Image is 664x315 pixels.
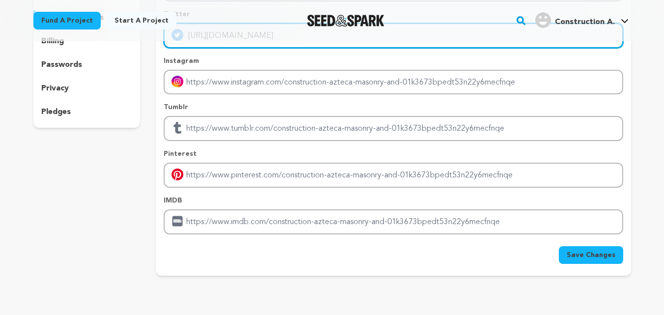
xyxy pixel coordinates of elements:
[567,250,615,260] span: Save Changes
[41,83,69,94] p: privacy
[107,12,176,29] a: Start a project
[307,15,384,27] a: Seed&Spark Homepage
[172,169,183,180] img: pinterest-mobile.svg
[164,116,623,141] input: Enter tubmlr profile link
[164,149,623,159] p: Pinterest
[172,122,183,134] img: tumblr.svg
[555,18,615,26] span: Construction A.
[41,106,71,118] p: pledges
[164,196,623,205] p: IMDB
[33,57,141,73] button: passwords
[33,33,141,49] button: billing
[33,104,141,120] button: pledges
[535,12,551,28] img: user.png
[164,163,623,188] input: Enter pinterest profile link
[533,10,631,31] span: Construction A.'s Profile
[33,12,101,29] a: Fund a project
[33,81,141,96] button: privacy
[172,215,183,227] img: imdb.svg
[164,102,623,112] p: Tumblr
[164,70,623,95] input: Enter instagram handle link
[164,209,623,234] input: Enter IMDB profile link
[559,246,623,264] button: Save Changes
[172,76,183,87] img: instagram-mobile.svg
[41,35,64,47] p: billing
[533,10,631,28] a: Construction A.'s Profile
[164,56,623,66] p: Instagram
[535,12,615,28] div: Construction A.'s Profile
[307,15,384,27] img: Seed&Spark Logo Dark Mode
[41,59,82,71] p: passwords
